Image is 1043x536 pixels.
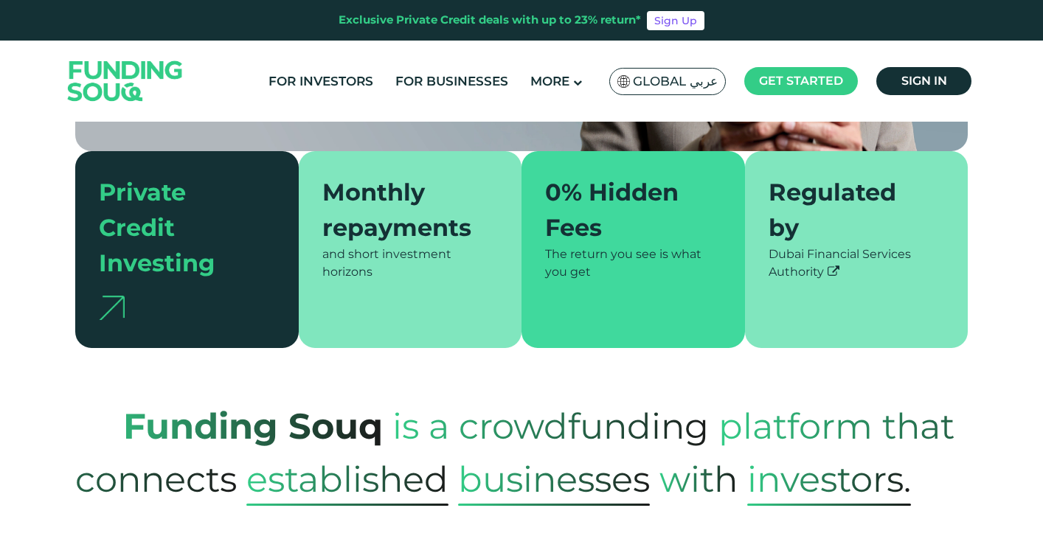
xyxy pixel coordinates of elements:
[246,453,448,506] span: established
[322,246,499,281] div: and short investment horizons
[633,73,718,90] span: Global عربي
[530,74,569,88] span: More
[458,453,650,506] span: Businesses
[99,175,257,281] div: Private Credit Investing
[901,74,947,88] span: Sign in
[265,69,377,94] a: For Investors
[99,296,125,320] img: arrow
[769,175,927,246] div: Regulated by
[53,43,198,118] img: Logo
[747,453,911,506] span: Investors.
[545,246,721,281] div: The return you see is what you get
[876,67,971,95] a: Sign in
[759,74,843,88] span: Get started
[75,390,954,515] span: platform that connects
[647,11,704,30] a: Sign Up
[659,443,738,515] span: with
[123,405,383,448] strong: Funding Souq
[769,246,945,281] div: Dubai Financial Services Authority
[392,390,709,462] span: is a crowdfunding
[322,175,481,246] div: Monthly repayments
[392,69,512,94] a: For Businesses
[339,12,641,29] div: Exclusive Private Credit deals with up to 23% return*
[617,75,631,88] img: SA Flag
[545,175,704,246] div: 0% Hidden Fees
